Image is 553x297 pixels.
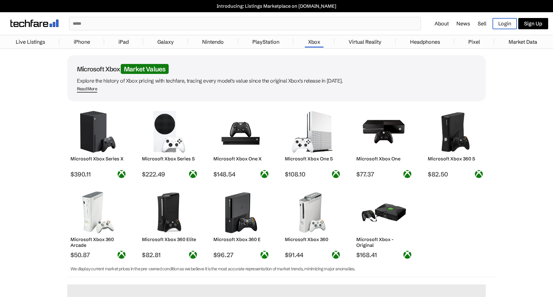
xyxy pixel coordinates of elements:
h2: Microsoft Xbox 360 Elite [142,237,197,242]
h2: Microsoft Xbox 360 [285,237,340,242]
h2: Microsoft Xbox One S [285,156,340,162]
a: Market Data [505,35,540,48]
a: Microsoft Xbox One S Microsoft Xbox One S $108.10 xbox-logo [282,108,343,178]
a: Sell [478,20,486,27]
a: Login [492,18,517,29]
span: $108.10 [285,170,340,178]
div: Read More [77,86,97,92]
img: Microsoft Xbox [361,192,407,233]
img: xbox-logo [403,170,411,178]
a: Microsoft Xbox 360 E Microsoft Xbox 360 E $96.27 xbox-logo [210,188,271,259]
img: Microsoft Xbox 360 E [218,192,264,233]
img: Microsoft Xbox One S [290,111,335,153]
span: Read More [77,86,97,93]
span: $148.54 [213,170,268,178]
span: $82.50 [428,170,483,178]
a: Galaxy [154,35,177,48]
a: iPad [115,35,132,48]
a: Microsoft Xbox One X Microsoft Xbox One X $148.54 xbox-logo [210,108,271,178]
a: News [456,20,470,27]
a: Introducing: Listings Marketplace on [DOMAIN_NAME] [3,3,550,9]
span: Market Values [121,64,169,74]
a: Nintendo [199,35,227,48]
img: xbox-logo [260,251,268,259]
a: Microsoft Xbox Series S Microsoft Xbox Series S $222.49 xbox-logo [139,108,200,178]
img: xbox-logo [117,170,126,178]
img: xbox-logo [260,170,268,178]
h2: Microsoft Xbox Series S [142,156,197,162]
a: PlayStation [249,35,283,48]
a: Microsoft Xbox 360 Elite Microsoft Xbox 360 Elite $82.81 xbox-logo [139,188,200,259]
h1: Microsoft Xbox [77,65,476,73]
span: $168.41 [356,251,411,259]
h2: Microsoft Xbox Series X [70,156,126,162]
span: $50.87 [70,251,126,259]
img: xbox-logo [332,170,340,178]
a: Microsoft Xbox 360 Microsoft Xbox 360 $91.44 xbox-logo [282,188,343,259]
img: Microsoft Xbox One X [218,111,264,153]
a: Xbox [305,35,323,48]
h2: Microsoft Xbox One X [213,156,268,162]
h2: Microsoft Xbox One [356,156,411,162]
img: xbox-logo [189,251,197,259]
span: $390.11 [70,170,126,178]
a: Live Listings [13,35,48,48]
img: techfare logo [10,20,59,27]
img: Microsoft Xbox 360 Arcade [75,192,121,233]
h2: Microsoft Xbox 360 Arcade [70,237,126,248]
img: Microsoft Xbox Series S [147,111,192,153]
img: xbox-logo [475,170,483,178]
img: Microsoft Xbox 360 [290,192,335,233]
span: $77.37 [356,170,411,178]
a: Virtual Reality [345,35,385,48]
a: Headphones [407,35,443,48]
img: xbox-logo [189,170,197,178]
a: Microsoft Xbox One Microsoft Xbox One $77.37 xbox-logo [353,108,414,178]
span: $96.27 [213,251,268,259]
a: Microsoft Xbox 360 Arcade Microsoft Xbox 360 Arcade $50.87 xbox-logo [67,188,128,259]
a: Microsoft Xbox 360 S Microsoft Xbox 360 S $82.50 xbox-logo [425,108,486,178]
h2: Microsoft Xbox - Original [356,237,411,248]
img: Microsoft Xbox Series X [75,111,121,153]
h2: Microsoft Xbox 360 S [428,156,483,162]
a: Pixel [465,35,483,48]
img: Microsoft Xbox 360 S [433,111,478,153]
a: About [435,20,449,27]
p: Explore the history of Xbox pricing with techfare, tracing every model's value since the original... [77,76,476,85]
img: Microsoft Xbox 360 Elite [147,192,192,233]
img: xbox-logo [117,251,126,259]
a: Microsoft Xbox Series X Microsoft Xbox Series X $390.11 xbox-logo [67,108,128,178]
a: iPhone [70,35,93,48]
img: xbox-logo [403,251,411,259]
a: Microsoft Xbox Microsoft Xbox - Original $168.41 xbox-logo [353,188,414,259]
h2: Microsoft Xbox 360 E [213,237,268,242]
span: $222.49 [142,170,197,178]
a: Sign Up [518,18,548,29]
p: We display current market prices in the pre-owned condition as we believe it is the most accurate... [70,265,472,273]
span: $82.81 [142,251,197,259]
span: $91.44 [285,251,340,259]
img: xbox-logo [332,251,340,259]
img: Microsoft Xbox One [361,111,407,153]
